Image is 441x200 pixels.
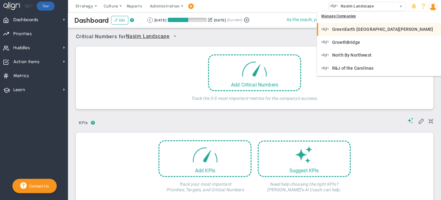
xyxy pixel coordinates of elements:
[408,118,414,123] span: Suggestions (AI Feature)
[111,16,128,25] button: Edit
[259,168,350,174] div: Suggest KPIs
[159,168,251,174] div: Add KPIs
[74,16,109,25] span: Dashboard
[317,11,441,22] div: Manage Companies
[321,64,329,72] img: 32979.Company.photo
[76,31,182,43] span: Critical Numbers for
[76,118,91,129] button: KPIs
[168,18,207,22] div: Period Progress: 53% Day 49 of 91 with 42 remaining.
[13,41,30,54] span: Huddles
[13,55,40,68] span: Action Items
[147,17,153,23] button: Go to previous period
[158,177,252,193] h4: Track your most important Priorities, Targets, and Critical Numbers
[150,4,179,8] span: Administration
[170,31,180,42] span: select
[13,13,38,26] span: Dashboards
[126,33,170,40] span: Nasim Landscape
[418,118,424,124] span: Edit My KPIs
[332,27,433,31] span: GreenEarth [GEOGRAPHIC_DATA][PERSON_NAME]
[76,118,91,128] span: KPIs
[332,66,373,70] span: R&J of the Carolinas
[332,53,372,57] span: North By Northwest
[13,27,32,40] span: Priorities
[258,177,351,193] h4: Need help choosing the right KPIs? [PERSON_NAME]'s AI Coach can help.
[321,38,329,46] img: 27172.Company.photo
[332,40,360,44] span: GrowthBridge
[13,69,29,82] span: Metrics
[75,4,93,8] span: Strategy
[209,82,300,88] div: Add Critical Numbers
[154,17,166,23] div: [DATE]
[227,17,242,23] span: (Current)
[330,2,338,10] img: 33470.Company.photo
[429,2,437,11] img: 188904.Person.photo
[13,83,25,96] span: Learn
[397,2,406,11] span: select
[338,2,374,10] span: Nasim Landscape
[287,16,400,24] span: As the coach, you have 21 days left to set up this account.
[321,51,329,59] img: 33382.Company.photo
[27,184,49,188] span: Contact Us
[214,17,226,23] div: [DATE]
[191,91,318,101] h4: Track the 3-5 most important metrics for the company's success.
[104,4,118,8] span: Culture
[321,26,329,33] img: 25297.Company.photo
